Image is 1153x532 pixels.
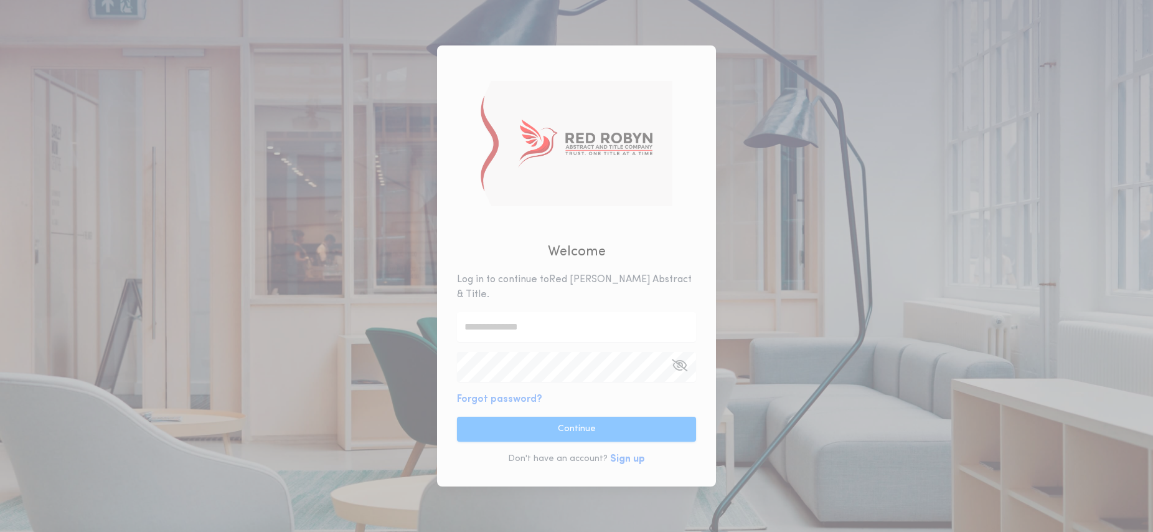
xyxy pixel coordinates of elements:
[481,81,672,206] img: logo
[457,272,696,302] p: Log in to continue to Red [PERSON_NAME] Abstract & Title .
[457,392,542,407] button: Forgot password?
[610,452,645,467] button: Sign up
[508,453,608,465] p: Don't have an account?
[548,242,606,262] h2: Welcome
[457,417,696,442] button: Continue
